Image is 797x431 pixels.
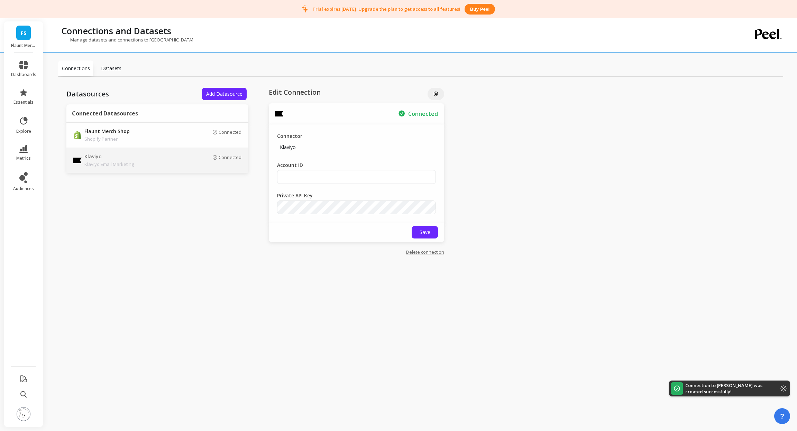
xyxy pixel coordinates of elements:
img: profile picture [17,407,30,421]
p: Connection to [PERSON_NAME] was created successfully! [685,382,770,395]
img: api.klaviyo.svg [73,156,82,165]
p: Edit Connection [269,88,392,97]
button: Save [412,226,438,238]
p: Connected [219,129,241,135]
span: ? [780,411,784,421]
p: Secured Connection to Klaviyo [408,110,438,118]
span: Save [420,229,430,235]
p: Datasets [101,65,121,72]
span: metrics [16,156,31,161]
button: Add Datasource [202,88,247,100]
span: audiences [13,186,34,191]
img: api.klaviyo.svg [275,110,283,118]
button: ? [774,408,790,424]
span: FS [21,29,27,37]
p: Manage datasets and connections to [GEOGRAPHIC_DATA] [58,37,193,43]
p: Shopify Partner [84,135,181,142]
p: Flaunt Merch Shop [84,128,181,135]
label: Account ID [277,162,315,169]
img: api.shopify.svg [73,131,82,139]
a: Delete connection [406,249,444,255]
p: Flaunt Merch Shop [11,43,36,48]
p: Trial expires [DATE]. Upgrade the plan to get access to all features! [312,6,460,12]
p: Klaviyo [84,153,181,161]
p: Connected [219,154,241,160]
span: explore [16,129,31,134]
span: essentials [13,100,34,105]
p: Connected Datasources [72,110,138,117]
p: Connections and Datasets [62,25,171,37]
button: Buy peel [465,4,495,15]
span: dashboards [11,72,36,77]
p: Klaviyo Email Marketing [84,161,181,168]
p: Klaviyo [277,141,299,153]
p: Connector [277,133,302,140]
p: Connections [62,65,90,72]
span: Add Datasource [206,91,242,97]
p: Datasources [66,89,109,99]
label: Private API Key [277,192,315,199]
